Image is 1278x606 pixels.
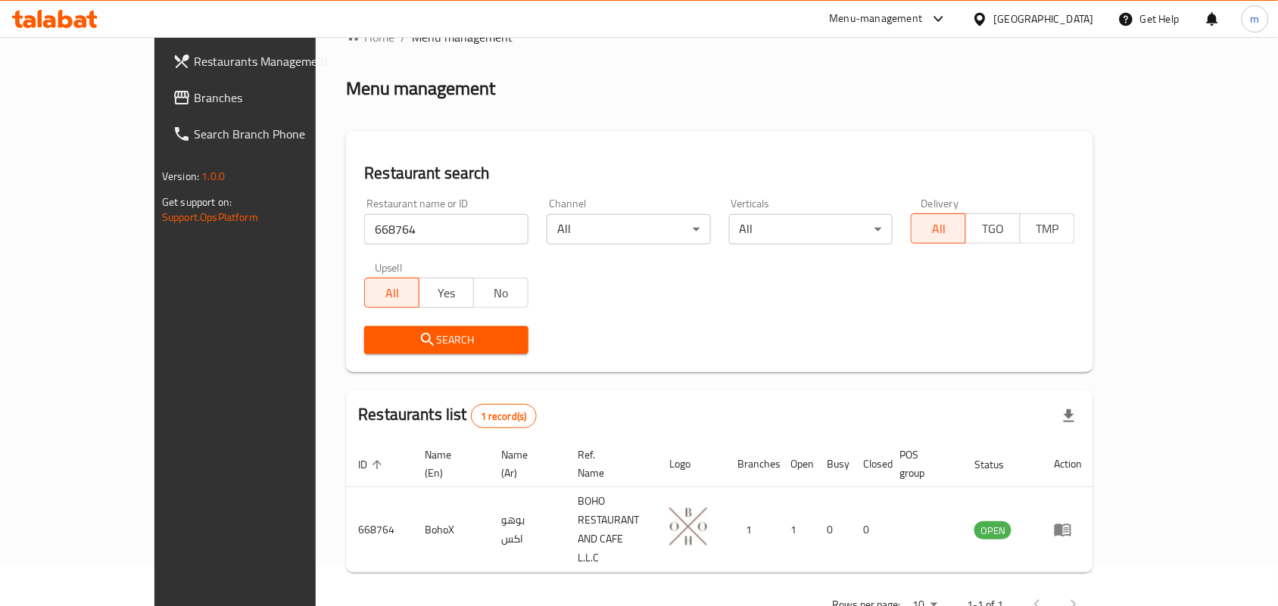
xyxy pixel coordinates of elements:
[375,263,403,273] label: Upsell
[899,446,944,482] span: POS group
[778,487,815,573] td: 1
[918,218,960,240] span: All
[425,282,468,304] span: Yes
[851,441,887,487] th: Closed
[419,278,474,308] button: Yes
[578,446,639,482] span: Ref. Name
[161,43,368,79] a: Restaurants Management
[471,404,537,428] div: Total records count
[162,207,258,227] a: Support.OpsPlatform
[413,487,489,573] td: BohoX
[201,166,225,186] span: 1.0.0
[425,446,471,482] span: Name (En)
[1251,11,1260,27] span: m
[1042,441,1094,487] th: Action
[657,441,725,487] th: Logo
[566,487,657,573] td: BOHO RESTAURANT AND CAFE L.L.C
[974,455,1024,474] span: Status
[346,76,495,101] h2: Menu management
[162,192,232,212] span: Get support on:
[1051,398,1087,434] div: Export file
[161,79,368,116] a: Branches
[972,218,1015,240] span: TGO
[194,125,356,143] span: Search Branch Phone
[815,487,851,573] td: 0
[815,441,851,487] th: Busy
[669,508,707,545] img: BohoX
[358,455,387,474] span: ID
[911,213,966,244] button: All
[364,278,419,308] button: All
[778,441,815,487] th: Open
[194,52,356,70] span: Restaurants Management
[358,403,536,428] h2: Restaurants list
[547,214,711,244] div: All
[480,282,522,304] span: No
[346,441,1094,573] table: enhanced table
[725,487,778,573] td: 1
[364,162,1075,185] h2: Restaurant search
[472,409,536,424] span: 1 record(s)
[161,116,368,152] a: Search Branch Phone
[965,213,1021,244] button: TGO
[851,487,887,573] td: 0
[1020,213,1075,244] button: TMP
[376,331,516,350] span: Search
[371,282,413,304] span: All
[1027,218,1069,240] span: TMP
[994,11,1094,27] div: [GEOGRAPHIC_DATA]
[412,28,513,46] span: Menu management
[1054,521,1082,539] div: Menu
[401,28,406,46] li: /
[921,198,959,209] label: Delivery
[501,446,547,482] span: Name (Ar)
[974,522,1011,539] span: OPEN
[346,28,394,46] a: Home
[346,487,413,573] td: 668764
[194,89,356,107] span: Branches
[162,166,199,186] span: Version:
[364,214,528,244] input: Search for restaurant name or ID..
[489,487,566,573] td: بوهو اكس
[473,278,528,308] button: No
[725,441,778,487] th: Branches
[729,214,893,244] div: All
[364,326,528,354] button: Search
[830,10,923,28] div: Menu-management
